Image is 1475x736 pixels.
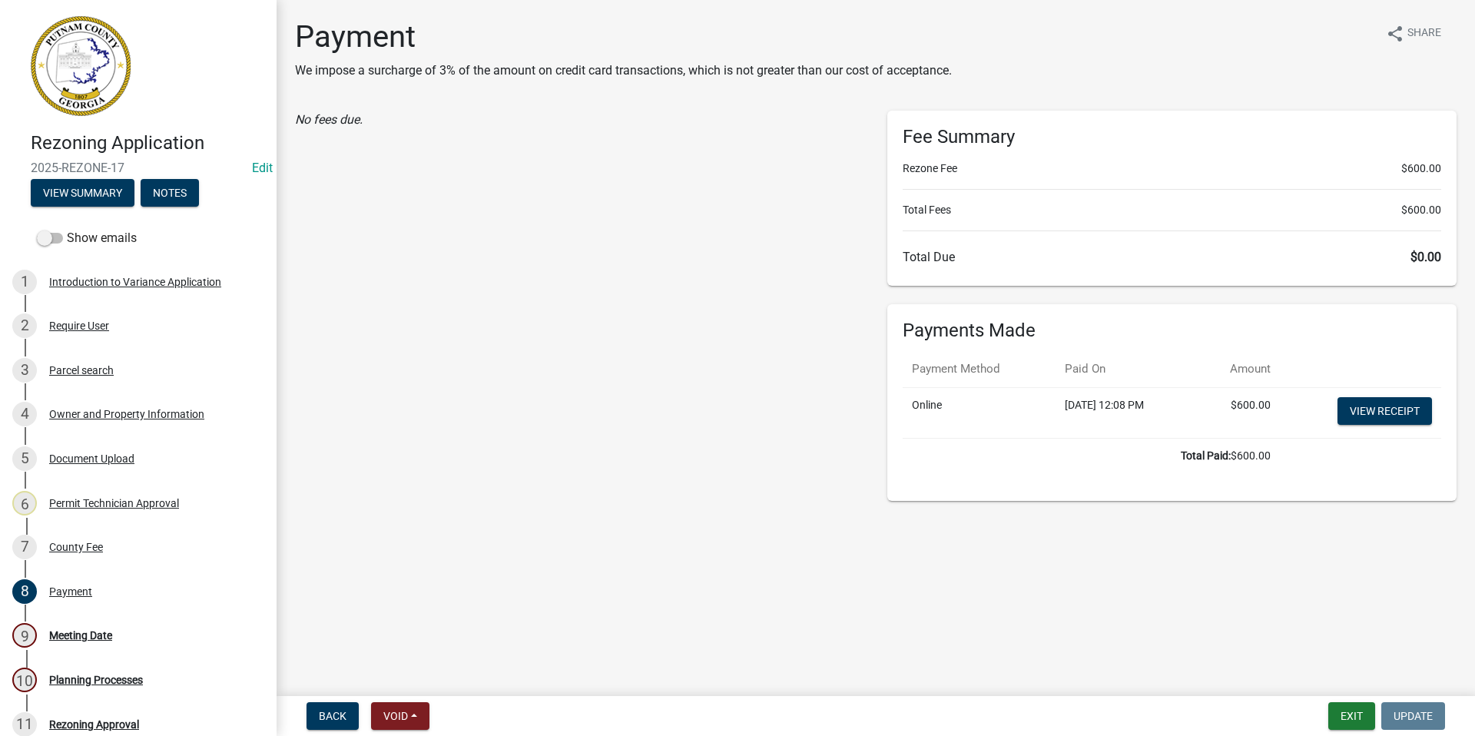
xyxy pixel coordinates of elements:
[141,179,199,207] button: Notes
[37,229,137,247] label: Show emails
[1337,397,1432,425] a: View receipt
[1181,449,1231,462] b: Total Paid:
[12,668,37,692] div: 10
[12,579,37,604] div: 8
[49,586,92,597] div: Payment
[903,126,1441,148] h6: Fee Summary
[903,351,1056,387] th: Payment Method
[12,446,37,471] div: 5
[1410,250,1441,264] span: $0.00
[49,719,139,730] div: Rezoning Approval
[383,710,408,722] span: Void
[12,313,37,338] div: 2
[307,702,359,730] button: Back
[12,270,37,294] div: 1
[49,498,179,509] div: Permit Technician Approval
[295,18,952,55] h1: Payment
[295,61,952,80] p: We impose a surcharge of 3% of the amount on credit card transactions, which is not greater than ...
[12,491,37,516] div: 6
[49,630,112,641] div: Meeting Date
[31,187,134,200] wm-modal-confirm: Summary
[49,542,103,552] div: County Fee
[141,187,199,200] wm-modal-confirm: Notes
[1401,161,1441,177] span: $600.00
[1374,18,1453,48] button: shareShare
[252,161,273,175] a: Edit
[1386,25,1404,43] i: share
[903,250,1441,264] h6: Total Due
[12,535,37,559] div: 7
[252,161,273,175] wm-modal-confirm: Edit Application Number
[12,402,37,426] div: 4
[1056,351,1195,387] th: Paid On
[1328,702,1375,730] button: Exit
[1056,387,1195,438] td: [DATE] 12:08 PM
[12,623,37,648] div: 9
[31,179,134,207] button: View Summary
[49,277,221,287] div: Introduction to Variance Application
[49,365,114,376] div: Parcel search
[903,320,1441,342] h6: Payments Made
[49,675,143,685] div: Planning Processes
[903,161,1441,177] li: Rezone Fee
[49,409,204,419] div: Owner and Property Information
[1407,25,1441,43] span: Share
[1195,387,1280,438] td: $600.00
[371,702,429,730] button: Void
[903,438,1280,473] td: $600.00
[31,161,246,175] span: 2025-REZONE-17
[903,202,1441,218] li: Total Fees
[1381,702,1445,730] button: Update
[1195,351,1280,387] th: Amount
[295,112,363,127] i: No fees due.
[49,453,134,464] div: Document Upload
[31,16,131,116] img: Putnam County, Georgia
[903,387,1056,438] td: Online
[1394,710,1433,722] span: Update
[319,710,346,722] span: Back
[31,132,264,154] h4: Rezoning Application
[1401,202,1441,218] span: $600.00
[12,358,37,383] div: 3
[49,320,109,331] div: Require User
